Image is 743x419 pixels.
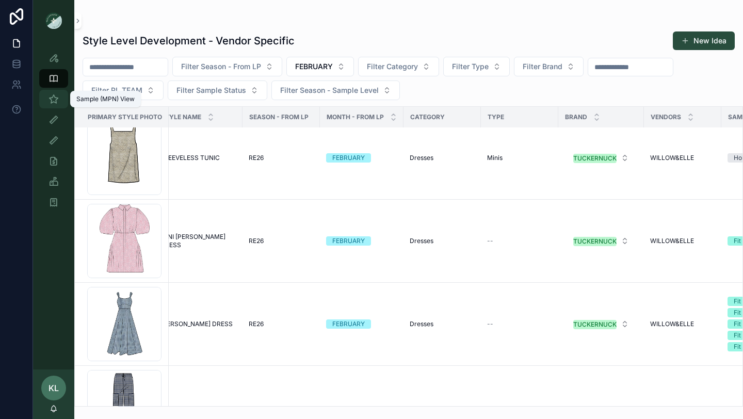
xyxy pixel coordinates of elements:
[249,237,264,245] span: RE26
[487,154,552,162] a: Minis
[452,61,489,72] span: Filter Type
[172,57,282,76] button: Select Button
[327,113,384,121] span: Month - From LP
[160,154,220,162] span: SLEEVELESS TUNIC
[410,320,475,328] a: Dresses
[249,113,309,121] span: Season - From LP
[650,320,694,328] span: WILLOW&ELLE
[410,237,475,245] a: Dresses
[326,236,397,246] a: FEBRUARY
[565,232,637,250] button: Select Button
[160,154,236,162] a: SLEEVELESS TUNIC
[573,154,617,163] div: TUCKERNUCK
[326,153,397,163] a: FEBRUARY
[249,154,264,162] span: RE26
[367,61,418,72] span: Filter Category
[514,57,584,76] button: Select Button
[91,85,142,95] span: Filter PL TEAM
[286,57,354,76] button: Select Button
[160,320,236,328] a: [PERSON_NAME] DRESS
[443,57,510,76] button: Select Button
[487,320,552,328] a: --
[564,314,638,334] a: Select Button
[487,237,493,245] span: --
[160,320,233,328] span: [PERSON_NAME] DRESS
[410,154,433,162] span: Dresses
[358,57,439,76] button: Select Button
[673,31,735,50] button: New Idea
[564,148,638,168] a: Select Button
[565,315,637,333] button: Select Button
[410,113,445,121] span: Category
[564,231,638,251] a: Select Button
[573,237,617,246] div: TUCKERNUCK
[249,237,314,245] a: RE26
[650,237,715,245] a: WILLOW&ELLE
[168,80,267,100] button: Select Button
[487,154,503,162] span: Minis
[280,85,379,95] span: Filter Season - Sample Level
[295,61,333,72] span: FEBRUARY
[249,320,264,328] span: RE26
[565,113,587,121] span: Brand
[410,320,433,328] span: Dresses
[487,320,493,328] span: --
[181,61,261,72] span: Filter Season - From LP
[332,319,365,329] div: FEBRUARY
[176,85,246,95] span: Filter Sample Status
[650,320,715,328] a: WILLOW&ELLE
[650,237,694,245] span: WILLOW&ELLE
[326,319,397,329] a: FEBRUARY
[410,154,475,162] a: Dresses
[249,154,314,162] a: RE26
[83,80,164,100] button: Select Button
[88,113,162,121] span: Primary Style Photo
[565,149,637,167] button: Select Button
[76,95,135,103] div: Sample (MPN) View
[161,113,201,121] span: Style Name
[332,236,365,246] div: FEBRUARY
[650,154,694,162] span: WILLOW&ELLE
[49,382,59,394] span: KL
[488,113,504,121] span: Type
[45,12,62,29] img: App logo
[410,237,433,245] span: Dresses
[33,41,74,225] div: scrollable content
[249,320,314,328] a: RE26
[271,80,400,100] button: Select Button
[651,113,681,121] span: Vendors
[160,233,236,249] a: MINI [PERSON_NAME] DRESS
[650,154,715,162] a: WILLOW&ELLE
[523,61,562,72] span: Filter Brand
[573,320,617,329] div: TUCKERNUCK
[83,34,295,48] h1: Style Level Development - Vendor Specific
[332,153,365,163] div: FEBRUARY
[487,237,552,245] a: --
